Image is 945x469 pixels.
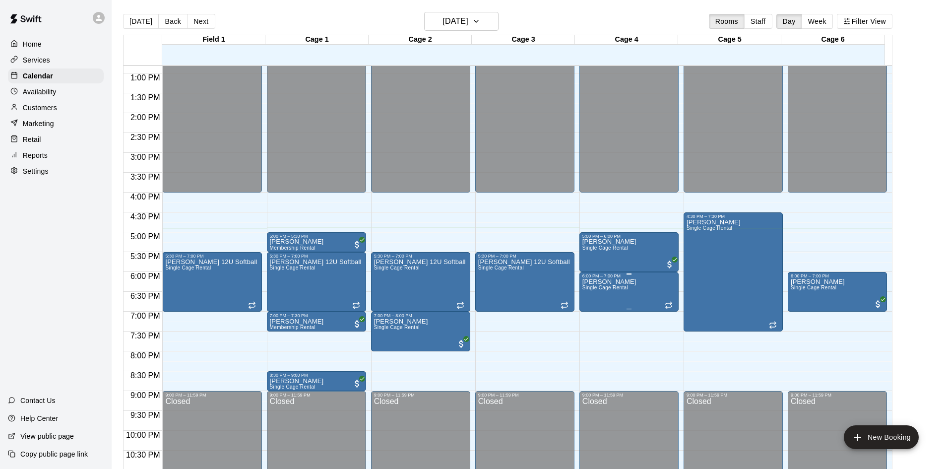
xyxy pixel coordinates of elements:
div: Field 1 [162,35,265,45]
a: Reports [8,148,104,163]
span: 1:00 PM [128,73,163,82]
div: 5:30 PM – 7:00 PM [374,254,467,259]
div: 5:30 PM – 7:00 PM: helmkamp 12U Softball [371,252,470,312]
span: 4:30 PM [128,212,163,221]
span: 5:00 PM [128,232,163,241]
span: Recurring event [248,301,256,309]
div: 7:00 PM – 7:30 PM: Christopher Jones [267,312,366,332]
span: 8:30 PM [128,371,163,380]
span: Membership Rental [270,245,315,251]
div: 6:00 PM – 7:00 PM: Darion Lesson [579,272,679,312]
span: All customers have paid [873,299,883,309]
span: Single Cage Rental [374,265,420,270]
span: 4:00 PM [128,193,163,201]
span: 1:30 PM [128,93,163,102]
p: Copy public page link [20,449,88,459]
a: Calendar [8,68,104,83]
span: Single Cage Rental [582,285,628,290]
div: Home [8,37,104,52]
span: 9:30 PM [128,411,163,419]
span: 6:30 PM [128,292,163,300]
a: Customers [8,100,104,115]
div: 6:00 PM – 7:00 PM [791,273,884,278]
div: 9:00 PM – 11:59 PM [582,393,676,398]
button: Next [187,14,215,29]
div: 5:30 PM – 7:00 PM: helmkamp 12U Softball [475,252,574,312]
span: Membership Rental [270,325,315,330]
div: 5:30 PM – 7:00 PM [165,254,258,259]
button: Staff [744,14,772,29]
div: 9:00 PM – 11:59 PM [374,393,467,398]
div: Cage 4 [575,35,678,45]
span: 5:30 PM [128,252,163,261]
span: 2:00 PM [128,113,163,122]
div: Cage 6 [781,35,884,45]
div: Availability [8,84,104,99]
p: View public page [20,431,74,441]
p: Home [23,39,42,49]
div: Cage 1 [265,35,369,45]
span: Single Cage Rental [478,265,524,270]
div: 9:00 PM – 11:59 PM [687,393,780,398]
p: Services [23,55,50,65]
a: Services [8,53,104,67]
button: [DATE] [424,12,499,31]
div: 6:00 PM – 7:00 PM [582,273,676,278]
div: 8:30 PM – 9:00 PM: Jonathan Curd [267,371,366,391]
div: 5:30 PM – 7:00 PM [478,254,571,259]
span: All customers have paid [665,260,675,269]
span: 3:30 PM [128,173,163,181]
span: Single Cage Rental [687,225,732,231]
span: 10:00 PM [124,431,162,439]
p: Contact Us [20,396,56,405]
div: 9:00 PM – 11:59 PM [791,393,884,398]
div: 9:00 PM – 11:59 PM [270,393,363,398]
p: Reports [23,150,48,160]
span: Recurring event [665,301,673,309]
div: 5:00 PM – 6:00 PM [582,234,676,239]
button: [DATE] [123,14,159,29]
span: Single Cage Rental [165,265,211,270]
span: 8:00 PM [128,351,163,360]
p: Customers [23,103,57,113]
span: 10:30 PM [124,451,162,459]
span: Single Cage Rental [374,325,420,330]
div: 6:00 PM – 7:00 PM: Kaylin Haas [788,272,887,312]
span: Single Cage Rental [270,265,315,270]
div: 7:00 PM – 8:00 PM: Jonathan Curd [371,312,470,351]
div: 7:00 PM – 8:00 PM [374,313,467,318]
div: 9:00 PM – 11:59 PM [165,393,258,398]
span: All customers have paid [352,319,362,329]
button: Filter View [837,14,892,29]
a: Retail [8,132,104,147]
div: 5:30 PM – 7:00 PM [270,254,363,259]
p: Availability [23,87,57,97]
a: Settings [8,164,104,179]
span: 7:00 PM [128,312,163,320]
p: Marketing [23,119,54,129]
div: 5:00 PM – 6:00 PM: Jonathan Curd [579,232,679,272]
span: Single Cage Rental [270,384,315,390]
div: 8:30 PM – 9:00 PM [270,373,363,378]
h6: [DATE] [443,14,468,28]
span: Single Cage Rental [791,285,836,290]
a: Marketing [8,116,104,131]
button: Back [158,14,188,29]
span: 2:30 PM [128,133,163,141]
div: 9:00 PM – 11:59 PM [478,393,571,398]
span: Recurring event [352,301,360,309]
div: 4:30 PM – 7:30 PM: Courtney Lesson [684,212,783,332]
span: 6:00 PM [128,272,163,280]
button: Day [776,14,802,29]
div: 7:00 PM – 7:30 PM [270,313,363,318]
span: Recurring event [561,301,568,309]
div: 5:00 PM – 5:30 PM: Brian Kirkiewicz [267,232,366,252]
p: Retail [23,134,41,144]
div: 5:30 PM – 7:00 PM: helmkamp 12U Softball [162,252,261,312]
